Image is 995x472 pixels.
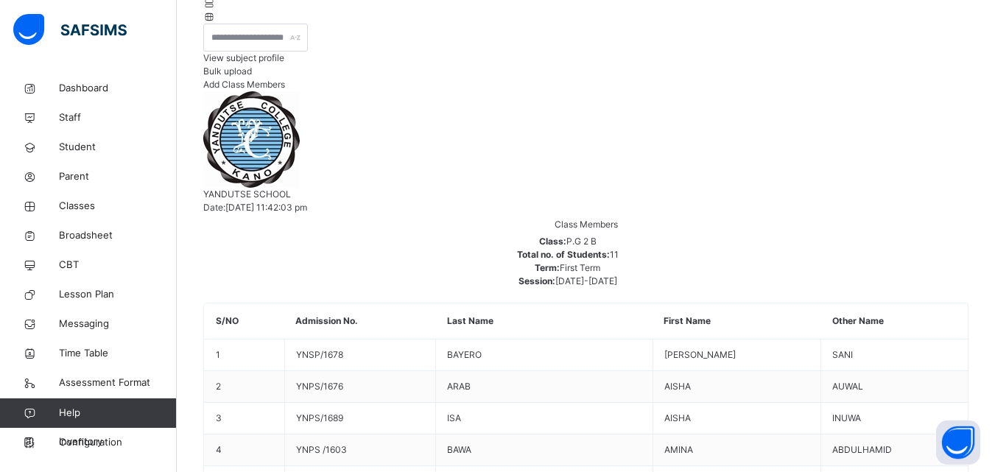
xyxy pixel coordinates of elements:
[59,435,176,450] span: Configuration
[284,434,435,466] td: YNPS /1603
[203,79,285,90] span: Add Class Members
[653,371,821,403] td: AISHA
[436,371,653,403] td: ARAB
[436,339,653,371] td: BAYERO
[555,275,617,286] span: [DATE]-[DATE]
[59,110,177,125] span: Staff
[555,219,618,230] span: Class Members
[821,339,968,371] td: SANI
[821,303,968,339] th: Other Name
[653,403,821,434] td: AISHA
[59,346,177,361] span: Time Table
[225,202,307,213] span: [DATE] 11:42:03 pm
[205,403,285,434] td: 3
[13,14,127,45] img: safsims
[539,236,566,247] span: Class:
[653,434,821,466] td: AMINA
[284,371,435,403] td: YNPS/1676
[821,403,968,434] td: INUWA
[436,434,653,466] td: BAWA
[566,236,597,247] span: P.G 2 B
[535,262,560,273] span: Term:
[203,202,225,213] span: Date:
[821,371,968,403] td: AUWAL
[653,339,821,371] td: [PERSON_NAME]
[517,249,610,260] span: Total no. of Students:
[560,262,600,273] span: First Term
[284,303,435,339] th: Admission No.
[205,371,285,403] td: 2
[205,303,285,339] th: S/NO
[284,339,435,371] td: YNSP/1678
[203,189,291,200] span: YANDUTSE SCHOOL
[205,339,285,371] td: 1
[59,258,177,272] span: CBT
[59,228,177,243] span: Broadsheet
[518,275,555,286] span: Session:
[203,66,252,77] span: Bulk upload
[203,91,300,188] img: yandutseschool.png
[59,169,177,184] span: Parent
[936,420,980,465] button: Open asap
[205,434,285,466] td: 4
[59,287,177,302] span: Lesson Plan
[59,376,177,390] span: Assessment Format
[821,434,968,466] td: ABDULHAMID
[436,403,653,434] td: ISA
[59,317,177,331] span: Messaging
[610,249,619,260] span: 11
[203,52,284,63] span: View subject profile
[59,406,176,420] span: Help
[653,303,821,339] th: First Name
[59,199,177,214] span: Classes
[59,81,177,96] span: Dashboard
[436,303,653,339] th: Last Name
[59,140,177,155] span: Student
[284,403,435,434] td: YNPS/1689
